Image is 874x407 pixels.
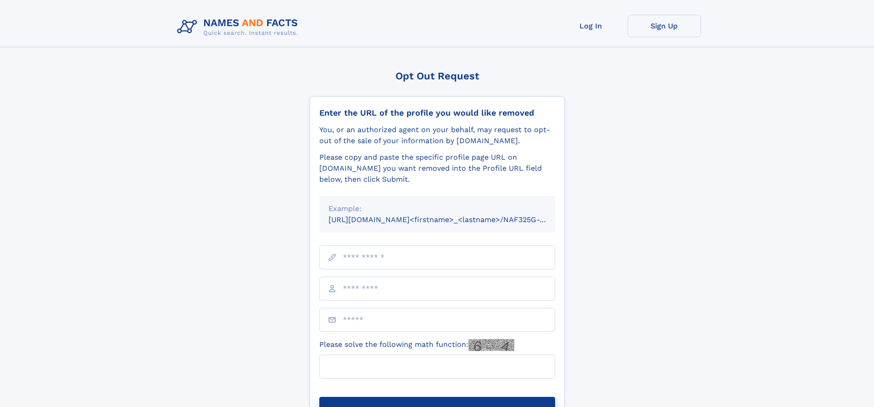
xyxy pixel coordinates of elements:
[319,108,555,118] div: Enter the URL of the profile you would like removed
[328,203,546,214] div: Example:
[319,124,555,146] div: You, or an authorized agent on your behalf, may request to opt-out of the sale of your informatio...
[628,15,701,37] a: Sign Up
[554,15,628,37] a: Log In
[319,152,555,185] div: Please copy and paste the specific profile page URL on [DOMAIN_NAME] you want removed into the Pr...
[328,215,573,224] small: [URL][DOMAIN_NAME]<firstname>_<lastname>/NAF325G-xxxxxxxx
[173,15,306,39] img: Logo Names and Facts
[319,339,514,351] label: Please solve the following math function:
[310,70,565,82] div: Opt Out Request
